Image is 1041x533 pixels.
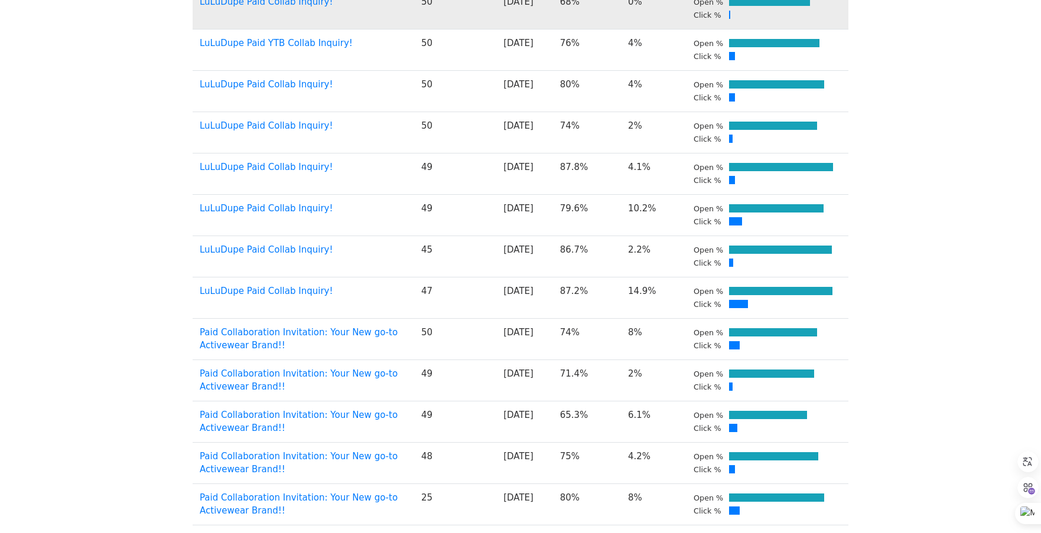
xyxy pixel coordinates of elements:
small: Click % [694,424,721,433]
td: 80% [553,70,621,112]
td: [DATE] [496,318,553,359]
td: 4% [621,29,687,70]
td: 50 [414,29,496,70]
td: [DATE] [496,236,553,277]
td: 49 [414,401,496,442]
small: Click % [694,52,721,61]
a: LuLuDupe Paid Collab Inquiry! [200,286,333,296]
td: 75% [553,442,621,483]
td: 50 [414,318,496,359]
small: Click % [694,506,721,515]
a: LuLuDupe Paid Collab Inquiry! [200,203,333,214]
td: 87.2% [553,277,621,318]
td: 49 [414,194,496,236]
small: Click % [694,93,721,102]
small: Open % [694,369,723,378]
small: Click % [694,11,721,19]
small: Click % [694,259,721,267]
td: 47 [414,277,496,318]
td: 10.2% [621,194,687,236]
td: 80% [553,483,621,525]
small: Open % [694,163,723,172]
td: 50 [414,112,496,153]
td: [DATE] [496,194,553,236]
small: Open % [694,411,723,420]
td: 76% [553,29,621,70]
td: 50 [414,70,496,112]
td: 74% [553,318,621,359]
td: [DATE] [496,70,553,112]
td: [DATE] [496,442,553,483]
td: [DATE] [496,359,553,401]
small: Open % [694,246,723,254]
a: Paid Collaboration Invitation: Your New go-to Activewear Brand!! [200,327,398,351]
small: Click % [694,217,721,226]
td: [DATE] [496,483,553,525]
td: 74% [553,112,621,153]
td: 8% [621,483,687,525]
a: LuLuDupe Paid Collab Inquiry! [200,79,333,90]
small: Open % [694,204,723,213]
a: LuLuDupe Paid Collab Inquiry! [200,244,333,255]
small: Open % [694,80,723,89]
small: Open % [694,122,723,130]
td: [DATE] [496,153,553,194]
td: 49 [414,153,496,194]
small: Open % [694,287,723,296]
td: 6.1% [621,401,687,442]
a: Paid Collaboration Invitation: Your New go-to Activewear Brand!! [200,410,398,434]
td: 8% [621,318,687,359]
small: Open % [694,452,723,461]
td: [DATE] [496,277,553,318]
small: Click % [694,382,721,391]
a: Paid Collaboration Invitation: Your New go-to Activewear Brand!! [200,368,398,393]
td: 4.2% [621,442,687,483]
a: Paid Collaboration Invitation: Your New go-to Activewear Brand!! [200,492,398,516]
td: 71.4% [553,359,621,401]
td: 2% [621,359,687,401]
td: 2% [621,112,687,153]
td: [DATE] [496,29,553,70]
td: 4% [621,70,687,112]
td: 79.6% [553,194,621,236]
small: Click % [694,300,721,309]
small: Open % [694,39,723,48]
td: 86.7% [553,236,621,277]
a: LuLuDupe Paid YTB Collab Inquiry! [200,38,353,48]
a: LuLuDupe Paid Collab Inquiry! [200,120,333,131]
td: 65.3% [553,401,621,442]
small: Click % [694,341,721,350]
small: Open % [694,328,723,337]
td: 49 [414,359,496,401]
a: LuLuDupe Paid Collab Inquiry! [200,162,333,172]
td: 48 [414,442,496,483]
td: 14.9% [621,277,687,318]
td: 87.8% [553,153,621,194]
td: 45 [414,236,496,277]
small: Click % [694,465,721,474]
iframe: Chat Widget [982,476,1041,533]
small: Open % [694,493,723,502]
td: 25 [414,483,496,525]
a: Paid Collaboration Invitation: Your New go-to Activewear Brand!! [200,451,398,475]
td: [DATE] [496,112,553,153]
small: Click % [694,135,721,143]
td: 2.2% [621,236,687,277]
td: [DATE] [496,401,553,442]
td: 4.1% [621,153,687,194]
small: Click % [694,176,721,185]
